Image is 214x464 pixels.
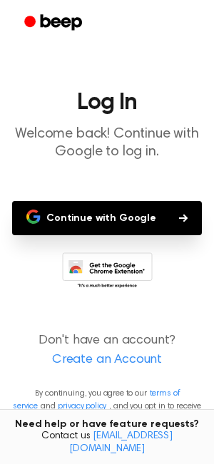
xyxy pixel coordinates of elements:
[69,431,173,454] a: [EMAIL_ADDRESS][DOMAIN_NAME]
[9,431,205,455] span: Contact us
[12,201,202,235] button: Continue with Google
[14,351,200,370] a: Create an Account
[11,91,203,114] h1: Log In
[58,402,106,411] a: privacy policy
[14,9,95,37] a: Beep
[11,387,203,426] p: By continuing, you agree to our and , and you opt in to receive emails from us.
[11,331,203,370] p: Don't have an account?
[11,125,203,161] p: Welcome back! Continue with Google to log in.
